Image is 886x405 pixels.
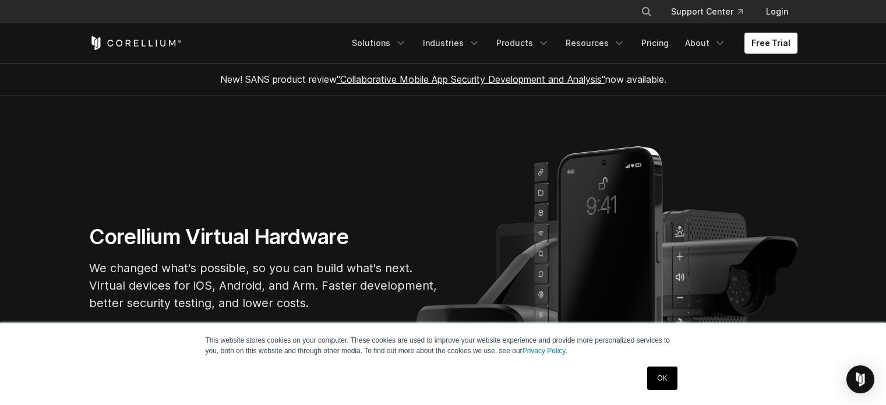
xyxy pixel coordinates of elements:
p: This website stores cookies on your computer. These cookies are used to improve your website expe... [206,335,681,356]
a: "Collaborative Mobile App Security Development and Analysis" [337,73,605,85]
a: About [678,33,733,54]
a: Support Center [662,1,752,22]
p: We changed what's possible, so you can build what's next. Virtual devices for iOS, Android, and A... [89,259,439,312]
div: Navigation Menu [345,33,797,54]
span: New! SANS product review now available. [220,73,666,85]
a: Industries [416,33,487,54]
a: Solutions [345,33,414,54]
div: Navigation Menu [627,1,797,22]
a: Resources [559,33,632,54]
a: Free Trial [744,33,797,54]
a: OK [647,367,677,390]
a: Privacy Policy. [523,347,567,355]
a: Pricing [634,33,676,54]
a: Corellium Home [89,36,182,50]
h1: Corellium Virtual Hardware [89,224,439,250]
a: Products [489,33,556,54]
button: Search [636,1,657,22]
div: Open Intercom Messenger [846,365,874,393]
a: Login [757,1,797,22]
